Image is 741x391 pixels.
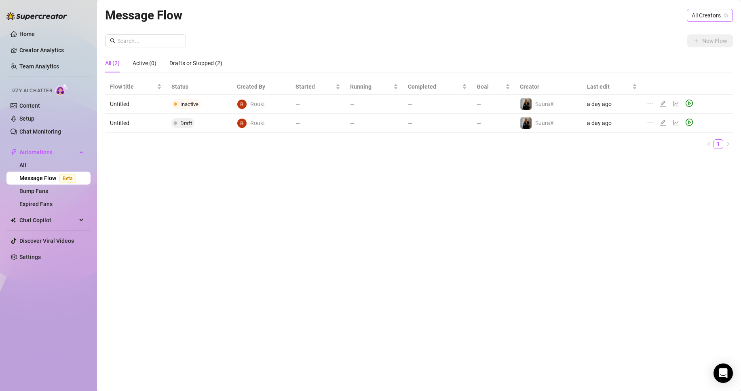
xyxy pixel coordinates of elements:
a: Settings [19,254,41,260]
span: right [726,142,730,147]
div: Active (0) [133,59,156,68]
td: — [291,95,345,114]
span: Chat Copilot [19,214,77,227]
span: line-chart [673,119,679,126]
span: Inactive [180,101,198,107]
a: Message FlowBeta [19,175,79,181]
a: All [19,162,26,168]
button: right [723,139,733,149]
button: New Flow [687,34,733,47]
td: — [472,114,515,133]
span: Goal [477,82,504,91]
span: ellipsis [647,100,653,107]
div: Drafts or Stopped (2) [169,59,222,68]
a: Expired Fans [19,201,53,207]
a: Team Analytics [19,63,59,70]
img: Rouki [237,119,247,128]
img: Rouki [237,100,247,109]
th: Goal [472,79,515,95]
a: Chat Monitoring [19,128,61,135]
img: SuuraX [520,98,532,110]
th: Started [291,79,345,95]
td: a day ago [582,95,642,114]
td: Untitled [105,95,167,114]
th: Completed [403,79,471,95]
td: — [403,95,471,114]
span: line-chart [673,100,679,107]
th: Created By [232,79,291,95]
span: Rouki [250,119,264,127]
img: logo-BBDzfeDw.svg [6,12,67,20]
a: Bump Fans [19,188,48,194]
span: edit [660,100,666,107]
span: SuuraX [535,101,554,107]
td: — [345,95,403,114]
li: Next Page [723,139,733,149]
li: 1 [714,139,723,149]
span: Rouki [250,100,264,108]
span: thunderbolt [11,149,17,155]
span: ellipsis [647,119,653,126]
li: Previous Page [704,139,714,149]
a: Home [19,31,35,37]
span: play-circle [686,100,693,107]
span: Flow title [110,82,155,91]
img: SuuraX [520,117,532,129]
span: Started [296,82,334,91]
span: team [724,13,728,18]
td: a day ago [582,114,642,133]
span: search [110,38,116,44]
th: Status [167,79,232,95]
img: Chat Copilot [11,217,16,223]
article: Message Flow [105,6,182,25]
a: Content [19,102,40,109]
span: All Creators [692,9,728,21]
span: Completed [408,82,460,91]
a: Creator Analytics [19,44,84,57]
span: play-circle [686,119,693,126]
span: left [706,142,711,147]
span: Izzy AI Chatter [11,87,52,95]
span: Beta [59,174,76,183]
span: Draft [180,120,192,126]
span: edit [660,119,666,126]
a: Setup [19,115,34,122]
td: — [345,114,403,133]
a: Discover Viral Videos [19,238,74,244]
div: Open Intercom Messenger [714,363,733,383]
div: All (2) [105,59,120,68]
td: Untitled [105,114,167,133]
input: Search... [117,36,181,45]
button: left [704,139,714,149]
span: Automations [19,146,77,159]
th: Flow title [105,79,167,95]
th: Running [345,79,403,95]
span: Last edit [587,82,631,91]
span: Running [350,82,392,91]
td: — [291,114,345,133]
td: — [403,114,471,133]
img: AI Chatter [55,84,68,96]
td: — [472,95,515,114]
span: SuuraX [535,120,554,126]
th: Creator [515,79,582,95]
a: 1 [714,140,723,149]
th: Last edit [582,79,642,95]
